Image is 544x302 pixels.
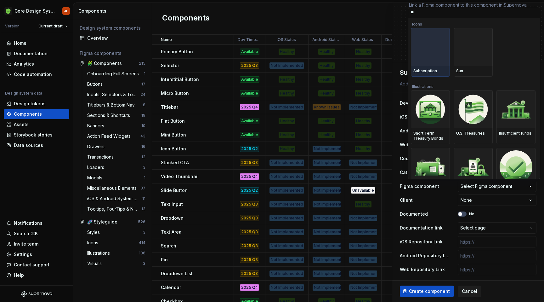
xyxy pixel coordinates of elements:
[411,18,535,28] div: Icons
[456,68,490,73] div: Sun
[413,68,447,73] div: Subscription
[456,131,490,136] div: U.S. Treasuries
[413,131,447,141] div: Short Term Treasury Bonds
[411,80,535,90] div: Illustrations
[499,131,533,136] div: Insufficient funds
